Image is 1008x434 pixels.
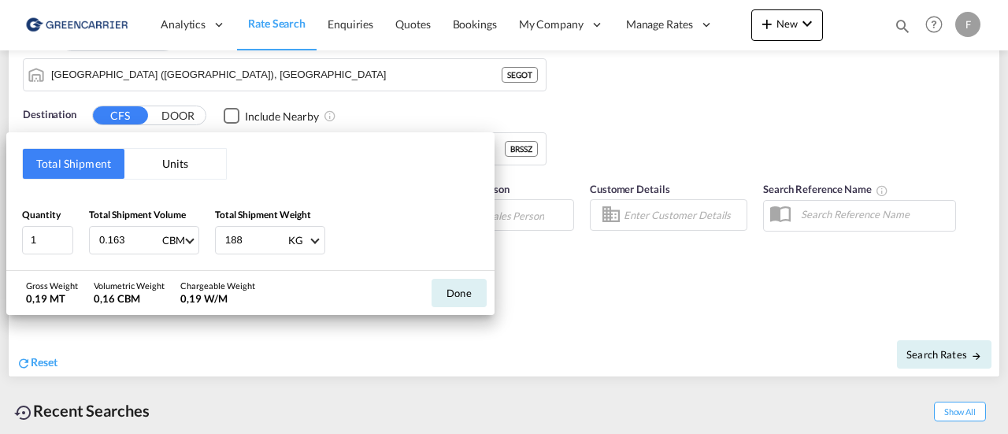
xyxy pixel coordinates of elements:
[432,279,487,307] button: Done
[26,280,78,291] div: Gross Weight
[180,280,255,291] div: Chargeable Weight
[288,234,303,247] div: KG
[224,227,287,254] input: Enter weight
[94,280,165,291] div: Volumetric Weight
[89,209,186,221] span: Total Shipment Volume
[215,209,311,221] span: Total Shipment Weight
[180,291,255,306] div: 0,19 W/M
[124,149,226,179] button: Units
[94,291,165,306] div: 0,16 CBM
[22,209,61,221] span: Quantity
[26,291,78,306] div: 0,19 MT
[162,234,185,247] div: CBM
[23,149,124,179] button: Total Shipment
[22,226,73,254] input: Qty
[98,227,161,254] input: Enter volume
